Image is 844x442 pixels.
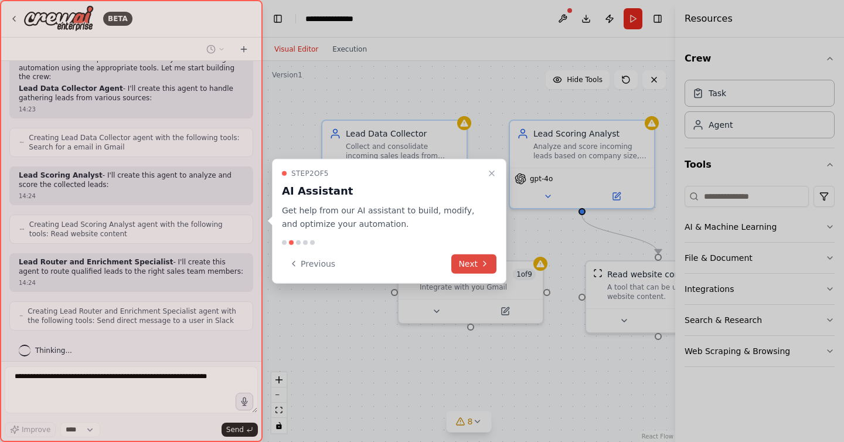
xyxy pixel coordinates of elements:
button: Next [451,254,496,273]
button: Previous [282,254,342,273]
h3: AI Assistant [282,183,482,199]
button: Close walkthrough [485,166,499,181]
span: Step 2 of 5 [291,169,329,178]
p: Get help from our AI assistant to build, modify, and optimize your automation. [282,204,482,231]
button: Hide left sidebar [270,11,286,27]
